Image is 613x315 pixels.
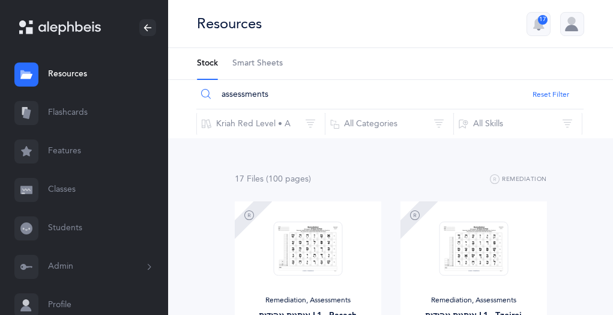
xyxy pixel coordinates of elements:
[196,109,325,138] button: Kriah Red Level • A
[410,296,537,305] div: Remediation, Assessments
[538,15,548,25] div: 17
[232,58,283,70] span: Smart Sheets
[490,173,547,187] button: Remediation
[273,221,342,276] img: Test_Form-_Pasach_R_A_thumbnail_1703794953.png
[197,14,262,34] div: Resources
[266,174,311,184] span: (100 page )
[305,174,309,184] span: s
[325,109,454,138] button: All Categories
[453,109,582,138] button: All Skills
[260,174,264,184] span: s
[533,89,569,100] button: Reset Filter
[235,174,264,184] span: 17 File
[439,221,508,276] img: Test_Form-_Tzeirei_R_A_thumbnail_1703794958.png
[527,12,551,36] button: 17
[196,80,584,109] input: Search Resources
[244,296,372,305] div: Remediation, Assessments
